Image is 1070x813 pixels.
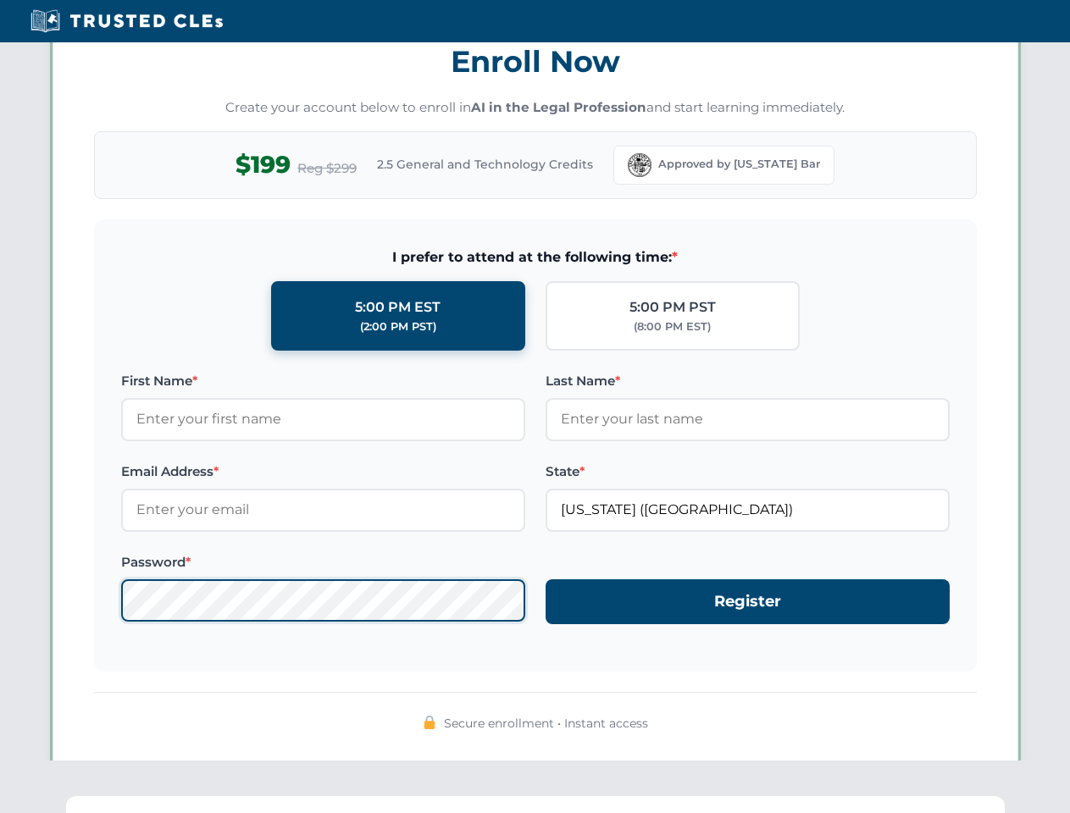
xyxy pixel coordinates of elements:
[121,552,525,572] label: Password
[629,296,716,318] div: 5:00 PM PST
[94,98,977,118] p: Create your account below to enroll in and start learning immediately.
[634,318,711,335] div: (8:00 PM EST)
[121,246,950,268] span: I prefer to attend at the following time:
[546,371,950,391] label: Last Name
[444,714,648,733] span: Secure enrollment • Instant access
[546,462,950,482] label: State
[658,156,820,173] span: Approved by [US_STATE] Bar
[546,398,950,440] input: Enter your last name
[94,35,977,88] h3: Enroll Now
[121,489,525,531] input: Enter your email
[121,371,525,391] label: First Name
[297,158,357,179] span: Reg $299
[360,318,436,335] div: (2:00 PM PST)
[546,489,950,531] input: Florida (FL)
[471,99,646,115] strong: AI in the Legal Profession
[546,579,950,624] button: Register
[121,398,525,440] input: Enter your first name
[25,8,228,34] img: Trusted CLEs
[377,155,593,174] span: 2.5 General and Technology Credits
[355,296,441,318] div: 5:00 PM EST
[628,153,651,177] img: Florida Bar
[236,146,291,184] span: $199
[121,462,525,482] label: Email Address
[423,716,436,729] img: 🔒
